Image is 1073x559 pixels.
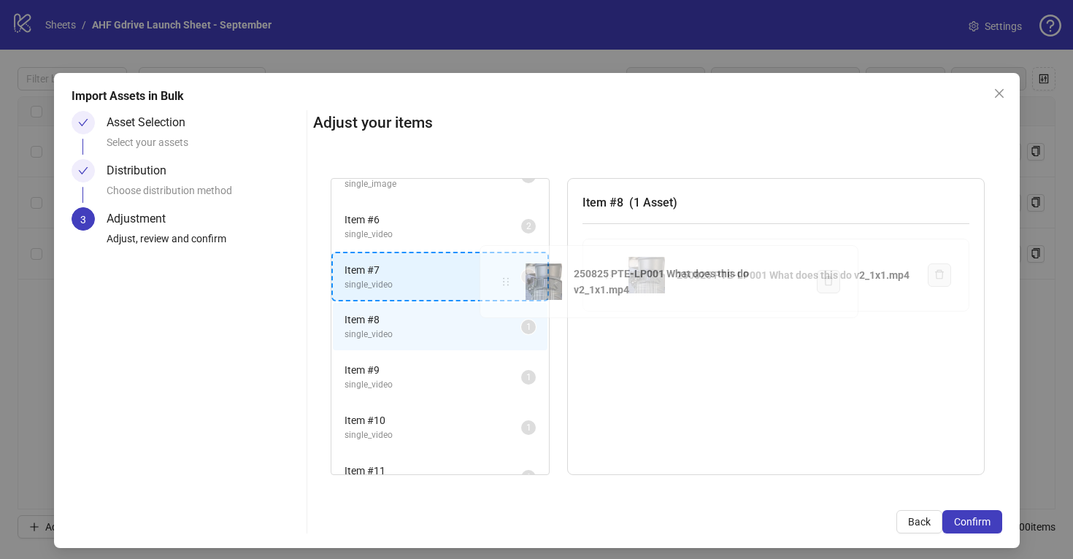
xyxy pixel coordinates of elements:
[80,214,86,225] span: 3
[954,516,991,528] span: Confirm
[521,470,536,485] sup: 1
[574,266,805,298] div: 250825 PTE-LP001 What does this do v2_1x1.mp4
[78,166,88,176] span: check
[107,159,178,182] div: Distribution
[78,117,88,128] span: check
[993,88,1005,99] span: close
[526,472,531,482] span: 1
[107,111,197,134] div: Asset Selection
[817,270,840,293] button: Delete
[345,378,521,392] span: single_video
[345,428,521,442] span: single_video
[526,263,562,300] img: 250825 PTE-LP001 What does this do v2_1x1.mp4
[526,221,531,231] span: 2
[345,463,521,479] span: Item # 11
[521,320,536,334] sup: 1
[521,370,536,385] sup: 1
[501,277,511,287] span: holder
[345,278,521,292] span: single_video
[345,177,521,191] span: single_image
[107,134,301,159] div: Select your assets
[498,274,514,290] div: holder
[896,510,942,533] button: Back
[345,262,521,278] span: Item # 7
[107,231,301,255] div: Adjust, review and confirm
[521,219,536,234] sup: 2
[942,510,1002,533] button: Confirm
[526,372,531,382] span: 1
[345,362,521,378] span: Item # 9
[345,412,521,428] span: Item # 10
[313,111,1002,135] h2: Adjust your items
[107,207,177,231] div: Adjustment
[345,328,521,342] span: single_video
[988,82,1011,105] button: Close
[526,322,531,332] span: 1
[345,312,521,328] span: Item # 8
[521,420,536,435] sup: 1
[107,182,301,207] div: Choose distribution method
[345,228,521,242] span: single_video
[72,88,1002,105] div: Import Assets in Bulk
[345,212,521,228] span: Item # 6
[526,423,531,433] span: 1
[908,516,931,528] span: Back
